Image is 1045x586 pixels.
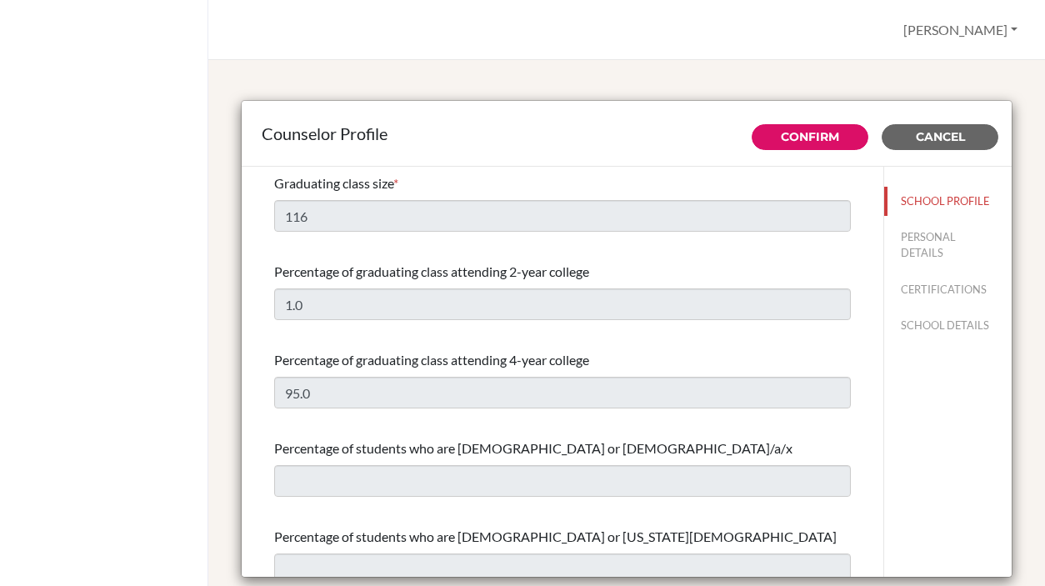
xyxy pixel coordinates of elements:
span: Graduating class size [274,175,393,191]
button: SCHOOL PROFILE [884,187,1012,216]
span: Percentage of graduating class attending 2-year college [274,263,589,279]
span: Percentage of students who are [DEMOGRAPHIC_DATA] or [US_STATE][DEMOGRAPHIC_DATA] [274,528,837,544]
button: PERSONAL DETAILS [884,223,1012,268]
span: Percentage of graduating class attending 4-year college [274,352,589,368]
button: SCHOOL DETAILS [884,311,1012,340]
div: Counselor Profile [262,121,992,146]
button: [PERSON_NAME] [896,14,1025,46]
button: CERTIFICATIONS [884,275,1012,304]
span: Percentage of students who are [DEMOGRAPHIC_DATA] or [DEMOGRAPHIC_DATA]/a/x [274,440,792,456]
